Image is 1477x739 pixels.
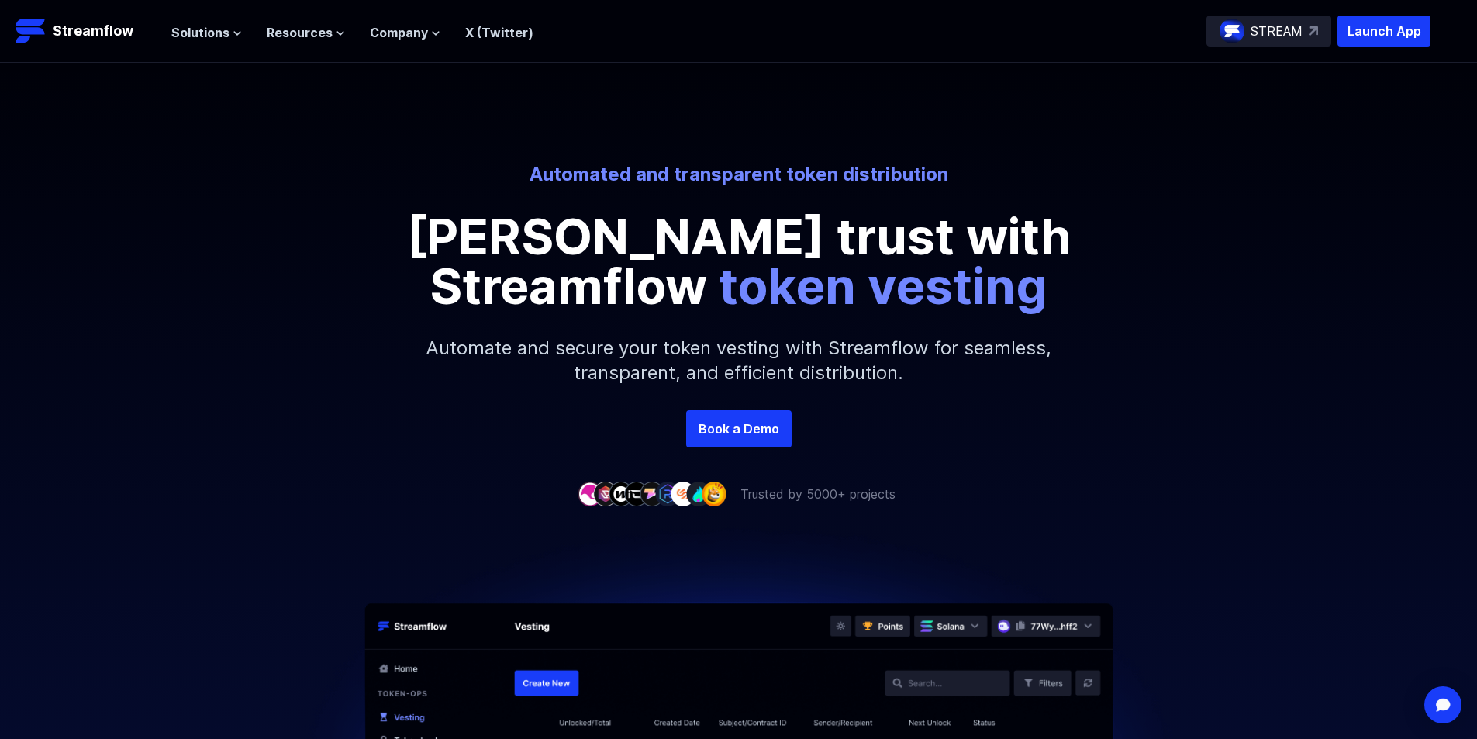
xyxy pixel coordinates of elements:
span: token vesting [719,256,1047,316]
button: Company [370,23,440,42]
a: STREAM [1206,16,1331,47]
img: Streamflow Logo [16,16,47,47]
img: top-right-arrow.svg [1309,26,1318,36]
p: STREAM [1251,22,1303,40]
a: X (Twitter) [465,25,533,40]
img: company-7 [671,482,695,506]
img: company-9 [702,482,726,506]
img: company-5 [640,482,664,506]
p: Trusted by 5000+ projects [740,485,896,503]
span: Company [370,23,428,42]
button: Launch App [1337,16,1430,47]
img: company-1 [578,482,602,506]
a: Streamflow [16,16,156,47]
span: Solutions [171,23,229,42]
img: company-8 [686,482,711,506]
img: company-4 [624,482,649,506]
div: Open Intercom Messenger [1424,686,1461,723]
span: Resources [267,23,333,42]
img: company-2 [593,482,618,506]
img: streamflow-logo-circle.png [1220,19,1244,43]
p: Streamflow [53,20,133,42]
img: company-3 [609,482,633,506]
button: Resources [267,23,345,42]
a: Book a Demo [686,410,792,447]
p: [PERSON_NAME] trust with Streamflow [390,212,1088,311]
p: Automated and transparent token distribution [309,162,1168,187]
p: Automate and secure your token vesting with Streamflow for seamless, transparent, and efficient d... [405,311,1072,410]
img: company-6 [655,482,680,506]
button: Solutions [171,23,242,42]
